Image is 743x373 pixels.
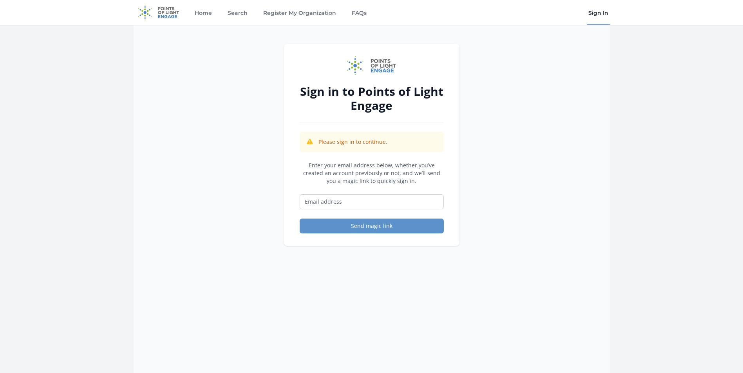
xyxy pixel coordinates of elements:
img: Points of Light Engage logo [347,56,396,75]
button: Send magic link [300,219,444,233]
h2: Sign in to Points of Light Engage [300,84,444,113]
p: Please sign in to continue. [318,138,387,146]
p: Enter your email address below, whether you’ve created an account previously or not, and we’ll se... [300,161,444,185]
input: Email address [300,194,444,209]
